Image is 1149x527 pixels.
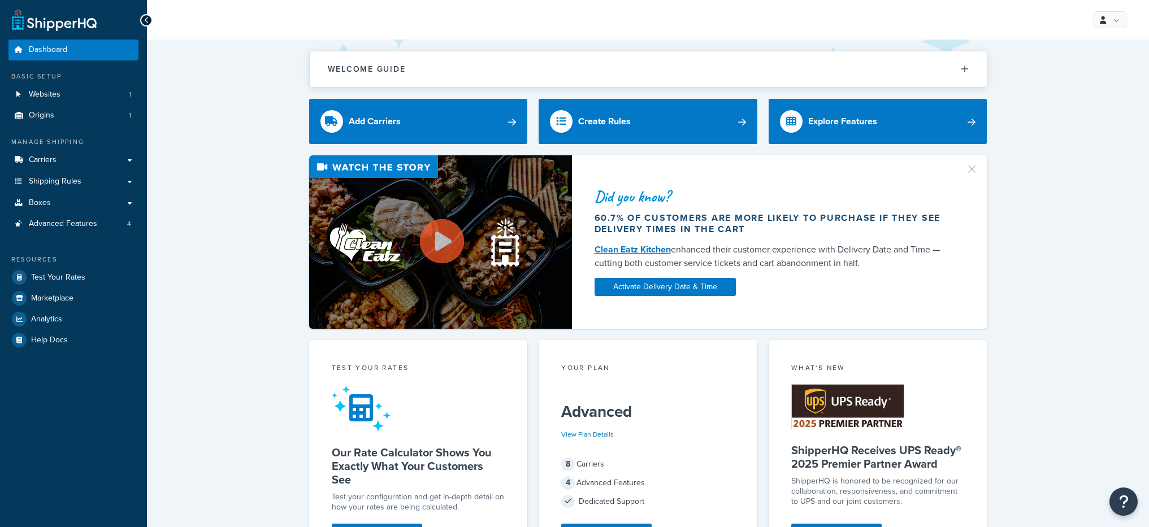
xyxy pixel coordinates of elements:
[8,105,138,126] a: Origins1
[31,315,62,324] span: Analytics
[595,189,952,204] div: Did you know?
[310,51,987,87] button: Welcome Guide
[595,243,952,270] div: enhanced their customer experience with Delivery Date and Time — cutting both customer service ti...
[595,278,736,296] a: Activate Delivery Date & Time
[8,84,138,105] a: Websites1
[127,219,131,229] span: 4
[561,363,735,376] div: Your Plan
[769,99,987,144] a: Explore Features
[8,330,138,350] a: Help Docs
[332,446,505,486] h5: Our Rate Calculator Shows You Exactly What Your Customers See
[561,429,614,439] a: View Plan Details
[129,111,131,120] span: 1
[595,243,671,256] a: Clean Eatz Kitchen
[8,267,138,288] a: Test Your Rates
[539,99,757,144] a: Create Rules
[332,492,505,512] div: Test your configuration and get in-depth detail on how your rates are being calculated.
[8,309,138,329] a: Analytics
[791,476,965,507] p: ShipperHQ is honored to be recognized for our collaboration, responsiveness, and commitment to UP...
[8,72,138,81] div: Basic Setup
[561,403,735,421] h5: Advanced
[29,219,97,229] span: Advanced Features
[8,288,138,308] a: Marketplace
[791,443,965,471] h5: ShipperHQ Receives UPS Ready® 2025 Premier Partner Award
[561,458,575,471] span: 8
[309,155,572,329] img: Video thumbnail
[29,111,54,120] span: Origins
[561,456,735,472] div: Carriers
[595,212,952,235] div: 60.7% of customers are more likely to purchase if they see delivery times in the cart
[578,114,631,129] div: Create Rules
[8,150,138,171] a: Carriers
[31,294,73,303] span: Marketplace
[8,214,138,234] li: Advanced Features
[808,114,877,129] div: Explore Features
[31,273,85,282] span: Test Your Rates
[8,193,138,214] a: Boxes
[332,363,505,376] div: Test your rates
[8,137,138,147] div: Manage Shipping
[29,177,81,186] span: Shipping Rules
[129,90,131,99] span: 1
[561,476,575,490] span: 4
[349,114,401,129] div: Add Carriers
[309,99,528,144] a: Add Carriers
[29,155,57,165] span: Carriers
[8,40,138,60] a: Dashboard
[561,494,735,509] div: Dedicated Support
[791,363,965,376] div: What's New
[29,90,60,99] span: Websites
[1109,487,1138,516] button: Open Resource Center
[8,214,138,234] a: Advanced Features4
[29,198,51,208] span: Boxes
[29,45,67,55] span: Dashboard
[31,336,68,345] span: Help Docs
[561,475,735,491] div: Advanced Features
[8,105,138,126] li: Origins
[8,255,138,264] div: Resources
[8,84,138,105] li: Websites
[8,171,138,192] a: Shipping Rules
[328,65,406,73] h2: Welcome Guide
